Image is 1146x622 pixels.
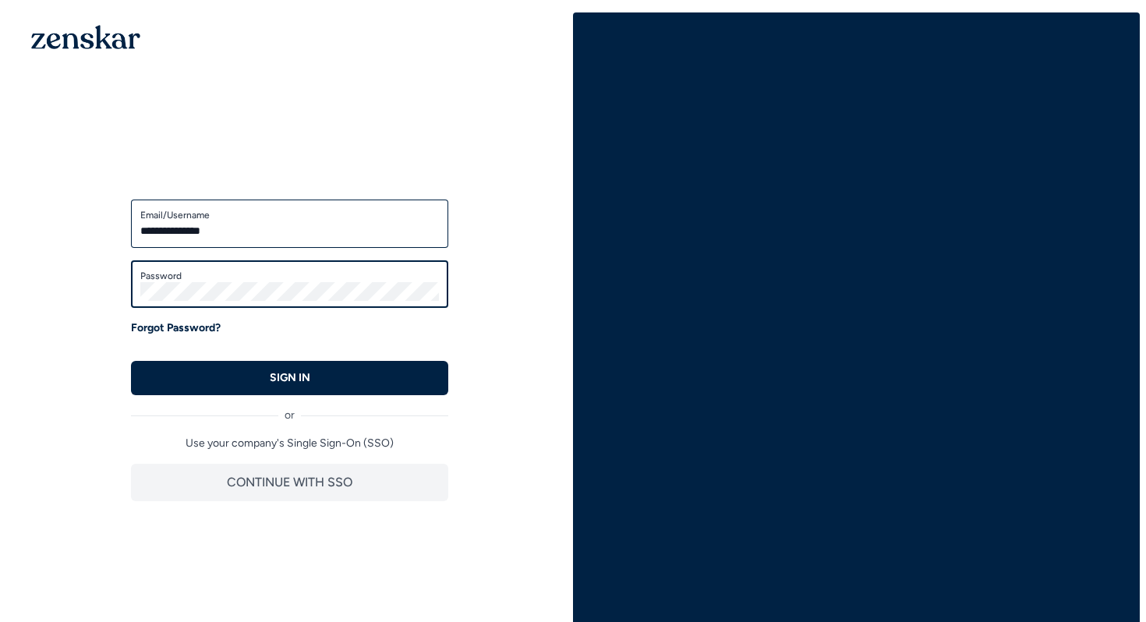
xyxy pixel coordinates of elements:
[270,370,310,386] p: SIGN IN
[131,320,221,336] a: Forgot Password?
[131,395,448,423] div: or
[131,361,448,395] button: SIGN IN
[31,25,140,49] img: 1OGAJ2xQqyY4LXKgY66KYq0eOWRCkrZdAb3gUhuVAqdWPZE9SRJmCz+oDMSn4zDLXe31Ii730ItAGKgCKgCCgCikA4Av8PJUP...
[140,270,439,282] label: Password
[131,464,448,501] button: CONTINUE WITH SSO
[131,436,448,451] p: Use your company's Single Sign-On (SSO)
[140,209,439,221] label: Email/Username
